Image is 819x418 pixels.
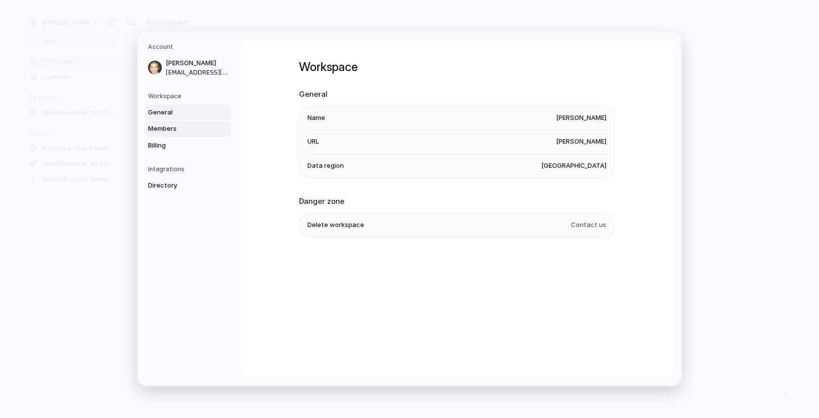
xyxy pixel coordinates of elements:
[145,55,231,80] a: [PERSON_NAME][EMAIL_ADDRESS][DOMAIN_NAME]
[299,196,615,207] h2: Danger zone
[571,220,606,230] span: Contact us
[145,121,231,137] a: Members
[307,220,364,230] span: Delete workspace
[148,124,211,134] span: Members
[148,181,211,190] span: Directory
[307,113,325,123] span: Name
[541,161,606,171] span: [GEOGRAPHIC_DATA]
[148,165,231,174] h5: Integrations
[556,137,606,147] span: [PERSON_NAME]
[145,178,231,193] a: Directory
[166,68,229,77] span: [EMAIL_ADDRESS][DOMAIN_NAME]
[299,89,615,100] h2: General
[148,141,211,151] span: Billing
[148,92,231,101] h5: Workspace
[556,113,606,123] span: [PERSON_NAME]
[148,108,211,117] span: General
[299,58,615,76] h1: Workspace
[148,42,231,51] h5: Account
[145,138,231,153] a: Billing
[145,105,231,120] a: General
[166,58,229,68] span: [PERSON_NAME]
[307,137,319,147] span: URL
[307,161,344,171] span: Data region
